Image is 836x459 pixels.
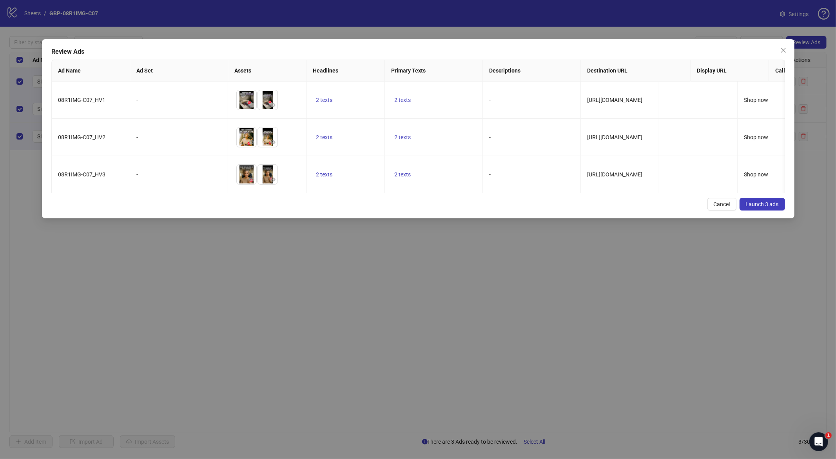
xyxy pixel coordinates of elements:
button: Close [777,44,789,56]
button: Preview [247,100,256,110]
th: Ad Set [130,60,228,82]
th: Display URL [691,60,769,82]
iframe: Intercom live chat [809,432,828,451]
span: [URL][DOMAIN_NAME] [587,171,642,178]
th: Assets [228,60,306,82]
th: Primary Texts [385,60,483,82]
div: - [136,96,221,104]
span: close [780,47,786,53]
span: 2 texts [316,97,332,103]
span: [URL][DOMAIN_NAME] [587,97,642,103]
img: Asset 2 [258,127,277,147]
img: Asset 2 [258,165,277,184]
span: Shop now [744,171,768,178]
span: 08R1IMG-C07_HV3 [58,171,105,178]
button: Preview [268,175,277,184]
img: Asset 1 [237,90,256,110]
button: 2 texts [391,132,414,142]
th: Ad Name [52,60,130,82]
img: Asset 1 [237,127,256,147]
button: 2 texts [313,170,335,179]
span: - [489,134,491,140]
th: Descriptions [483,60,581,82]
span: eye [249,102,254,108]
button: Preview [268,138,277,147]
button: Launch 3 ads [739,198,785,210]
button: 2 texts [313,132,335,142]
span: - [489,171,491,178]
img: Asset 1 [237,165,256,184]
span: - [489,97,491,103]
th: Headlines [306,60,385,82]
button: 2 texts [391,170,414,179]
span: eye [249,177,254,182]
span: 08R1IMG-C07_HV2 [58,134,105,140]
span: 2 texts [316,171,332,178]
span: Cancel [713,201,730,207]
img: Asset 2 [258,90,277,110]
span: eye [270,177,276,182]
span: Launch 3 ads [745,201,778,207]
span: eye [249,140,254,145]
span: Shop now [744,134,768,140]
th: Destination URL [581,60,691,82]
span: 2 texts [316,134,332,140]
span: 08R1IMG-C07_HV1 [58,97,105,103]
button: Preview [268,100,277,110]
button: 2 texts [391,95,414,105]
span: 1 [825,432,832,439]
span: 2 texts [394,97,411,103]
button: 2 texts [313,95,335,105]
div: Review Ads [51,47,785,56]
span: 2 texts [394,171,411,178]
div: - [136,133,221,142]
span: eye [270,140,276,145]
button: Cancel [707,198,736,210]
span: [URL][DOMAIN_NAME] [587,134,642,140]
button: Preview [247,138,256,147]
span: Shop now [744,97,768,103]
th: Call to Action [769,60,828,82]
div: - [136,170,221,179]
span: eye [270,102,276,108]
button: Preview [247,175,256,184]
span: 2 texts [394,134,411,140]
